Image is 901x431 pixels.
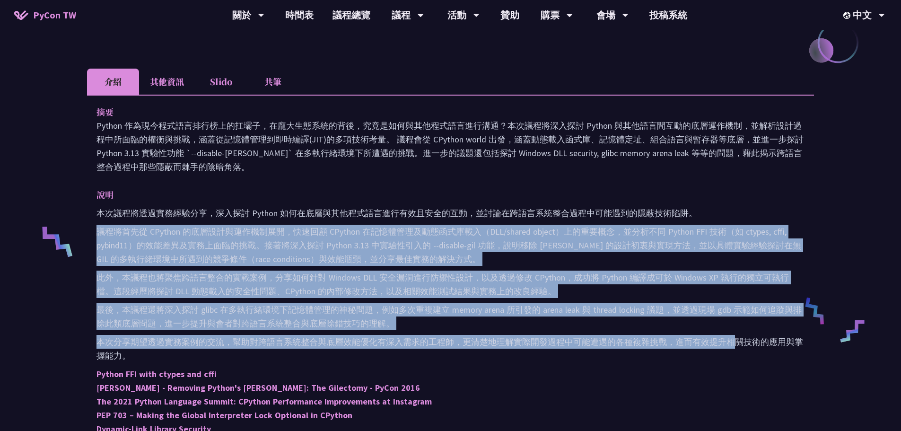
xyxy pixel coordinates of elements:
li: 介紹 [87,69,139,95]
p: 此外，本議程也將聚焦跨語言整合的實戰案例，分享如何針對 Windows DLL 安全漏洞進行防禦性設計，以及透過修改 CPython，成功將 Python 編譯成可於 Windows XP 執行... [96,271,805,298]
span: PyCon TW [33,8,76,22]
a: The 2021 Python Language Summit: CPython Performance Improvements at Instagram [96,396,432,407]
p: 說明 [96,188,786,202]
img: Home icon of PyCon TW 2025 [14,10,28,20]
li: 其他資訊 [139,69,195,95]
p: 最後，本議程還將深入探討 glibc 在多執行緒環境下記憶體管理的神秘問題，例如多次重複建立 memory arena 所引發的 arena leak 與 thread locking 議題，並... [96,303,805,330]
p: 摘要 [96,105,786,119]
a: Python FFI with ctypes and cffi [96,369,217,379]
p: 議程將首先從 CPython 的底層設計與運作機制展開，快速回顧 CPython 在記憶體管理及動態函式庫載入（DLL/shared object）上的重要概念，並分析不同 Python FFI... [96,225,805,266]
p: Python 作為現今程式語言排行榜上的扛壩子，在龐大生態系統的背後，究竟是如何與其他程式語言進行溝通？本次議程將深入探討 Python 與其他語言間互動的底層運作機制，並解析設計過程中所面臨的... [96,119,805,174]
li: 共筆 [247,69,299,95]
li: Slido [195,69,247,95]
a: [PERSON_NAME] - Removing Python's [PERSON_NAME]: The Gilectomy - PyCon 2016 [96,382,420,393]
img: Locale Icon [843,12,853,19]
p: 本次分享期望透過實務案例的交流，幫助對跨語言系統整合與底層效能優化有深入需求的工程師，更清楚地理解實際開發過程中可能遭遇的各種複雜挑戰，進而有效提升相關技術的應用與掌握能力。 [96,335,805,362]
a: PEP 703 – Making the Global Interpreter Lock Optional in CPython [96,410,352,421]
p: 本次議程將透過實務經驗分享，深入探討 Python 如何在底層與其他程式語言進行有效且安全的互動，並討論在跨語言系統整合過程中可能遇到的隱蔽技術陷阱。 [96,206,805,220]
a: PyCon TW [5,3,86,27]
